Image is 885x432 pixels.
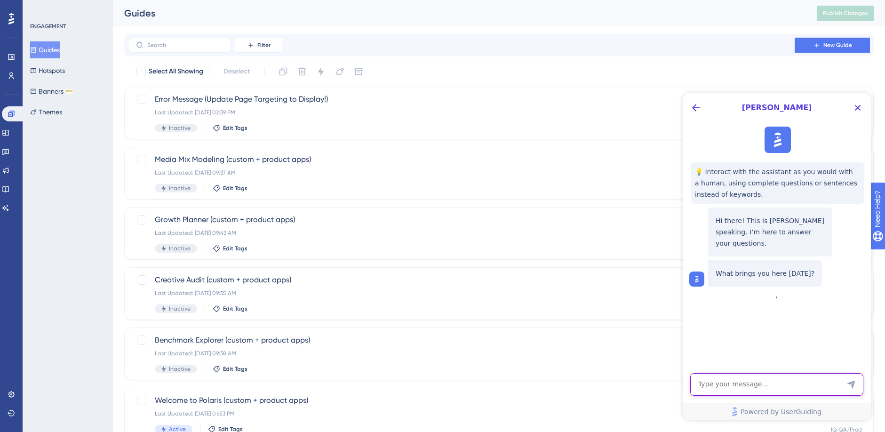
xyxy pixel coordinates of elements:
[155,410,768,417] div: Last Updated: [DATE] 01:53 PM
[223,184,247,192] span: Edit Tags
[22,2,59,14] span: Need Help?
[155,274,768,286] span: Creative Audit (custom + product apps)
[213,365,247,373] button: Edit Tags
[169,245,191,252] span: Inactive
[223,305,247,312] span: Edit Tags
[169,365,191,373] span: Inactive
[257,41,271,49] span: Filter
[683,93,871,420] iframe: UserGuiding AI Assistant
[155,289,768,297] div: Last Updated: [DATE] 09:35 AM
[124,7,794,20] div: Guides
[155,109,768,116] div: Last Updated: [DATE] 02:39 PM
[223,365,247,373] span: Edit Tags
[149,66,203,77] span: Select All Showing
[215,63,258,80] button: Deselect
[823,41,852,49] span: New Guide
[213,245,247,252] button: Edit Tags
[169,124,191,132] span: Inactive
[213,305,247,312] button: Edit Tags
[147,42,223,48] input: Search
[823,9,868,17] span: Publish Changes
[155,94,768,105] span: Error Message (Update Page Targeting to Display!)
[155,395,768,406] span: Welcome to Polaris (custom + product apps)
[223,245,247,252] span: Edit Tags
[213,184,247,192] button: Edit Tags
[213,124,247,132] button: Edit Tags
[155,169,768,176] div: Last Updated: [DATE] 09:37 AM
[223,66,250,77] span: Deselect
[169,184,191,192] span: Inactive
[155,350,768,357] div: Last Updated: [DATE] 09:38 AM
[235,38,282,53] button: Filter
[223,124,247,132] span: Edit Tags
[169,305,191,312] span: Inactive
[817,6,874,21] button: Publish Changes
[155,154,768,165] span: Media Mix Modeling (custom + product apps)
[155,214,768,225] span: Growth Planner (custom + product apps)
[795,38,870,53] button: New Guide
[155,335,768,346] span: Benchmark Explorer (custom + product apps)
[155,229,768,237] div: Last Updated: [DATE] 09:43 AM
